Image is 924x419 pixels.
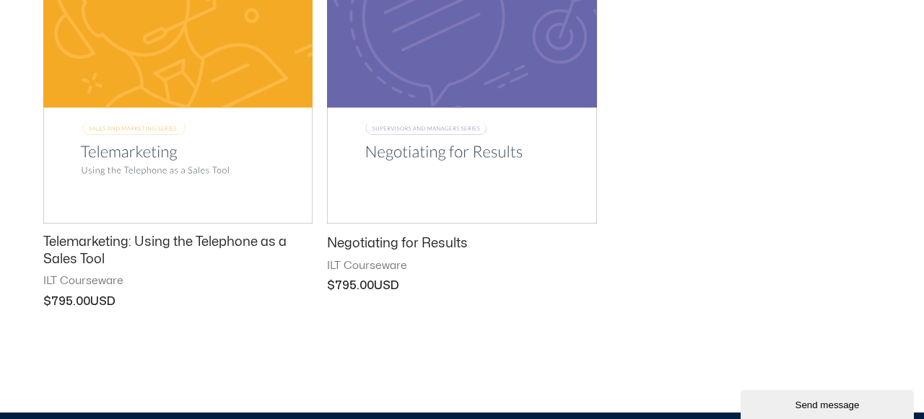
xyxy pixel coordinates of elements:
bdi: 795.00 [43,296,90,307]
span: ILT Courseware [327,259,596,273]
span: ILT Courseware [43,274,313,288]
span: $ [43,296,51,307]
a: Telemarketing: Using the Telephone as a Sales Tool [43,234,313,274]
h2: Negotiating for Results [327,235,596,252]
span: $ [327,280,335,291]
bdi: 795.00 [327,280,374,291]
iframe: chat widget [741,387,917,419]
a: Negotiating for Results [327,235,596,258]
h2: Telemarketing: Using the Telephone as a Sales Tool [43,234,313,268]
